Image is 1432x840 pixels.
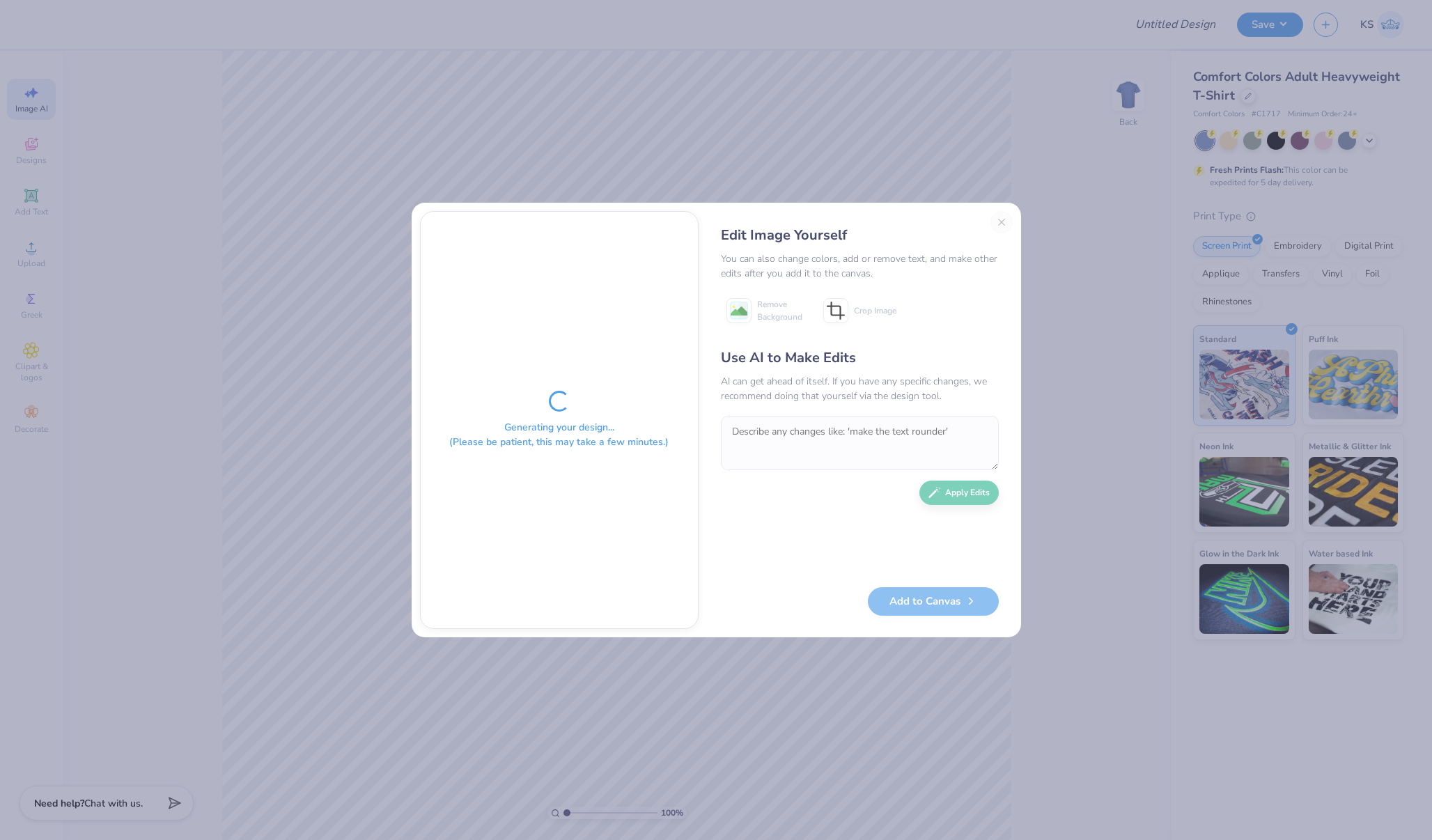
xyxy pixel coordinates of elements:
div: AI can get ahead of itself. If you have any specific changes, we recommend doing that yourself vi... [721,374,999,403]
div: Generating your design... (Please be patient, this may take a few minutes.) [449,420,669,449]
div: Use AI to Make Edits [721,348,999,368]
button: Remove Background [721,293,808,328]
div: Edit Image Yourself [721,225,999,246]
span: Remove Background [757,298,802,323]
button: Crop Image [818,293,905,328]
span: Crop Image [854,304,896,317]
div: You can also change colors, add or remove text, and make other edits after you add it to the canvas. [721,251,999,281]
